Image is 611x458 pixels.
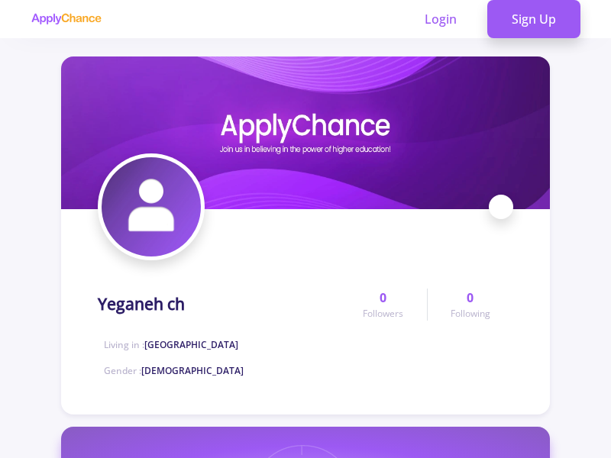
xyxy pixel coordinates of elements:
img: Yeganeh chavatar [102,157,201,256]
span: Gender : [104,364,244,377]
span: 0 [467,289,474,307]
span: [DEMOGRAPHIC_DATA] [141,364,244,377]
span: 0 [380,289,386,307]
h1: Yeganeh ch [98,295,185,314]
a: 0Following [427,289,513,321]
span: [GEOGRAPHIC_DATA] [144,338,238,351]
span: Following [451,307,490,321]
img: applychance logo text only [31,13,102,25]
img: Yeganeh chcover image [61,56,550,209]
a: 0Followers [340,289,426,321]
span: Followers [363,307,403,321]
span: Living in : [104,338,238,351]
